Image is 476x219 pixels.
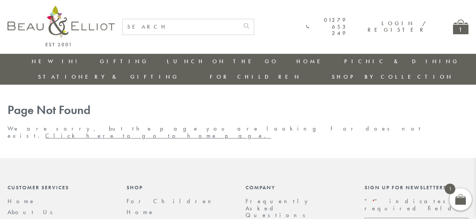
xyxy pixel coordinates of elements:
[127,184,230,190] div: Shop
[306,17,348,36] a: 01279 653 249
[210,73,301,81] a: For Children
[167,58,278,65] a: Lunch On The Go
[38,73,179,81] a: Stationery & Gifting
[123,19,239,35] input: SEARCH
[344,58,459,65] a: Picnic & Dining
[127,197,217,205] a: For Children
[100,58,149,65] a: Gifting
[8,6,115,46] img: logo
[332,73,453,81] a: Shop by collection
[8,197,35,205] a: Home
[296,58,326,65] a: Home
[365,198,468,212] p: " " indicates required fields
[453,20,468,34] a: 1
[445,184,455,194] span: 1
[32,58,82,65] a: New in!
[368,20,427,33] a: Login / Register
[8,184,111,190] div: Customer Services
[45,132,271,140] a: Click here to go to home page.
[365,184,468,190] div: Sign up for newsletters
[8,103,468,117] h1: Page Not Found
[246,184,349,190] div: Company
[127,208,154,216] a: Home
[8,208,58,216] a: About Us
[246,197,312,219] a: Frequently Asked Questions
